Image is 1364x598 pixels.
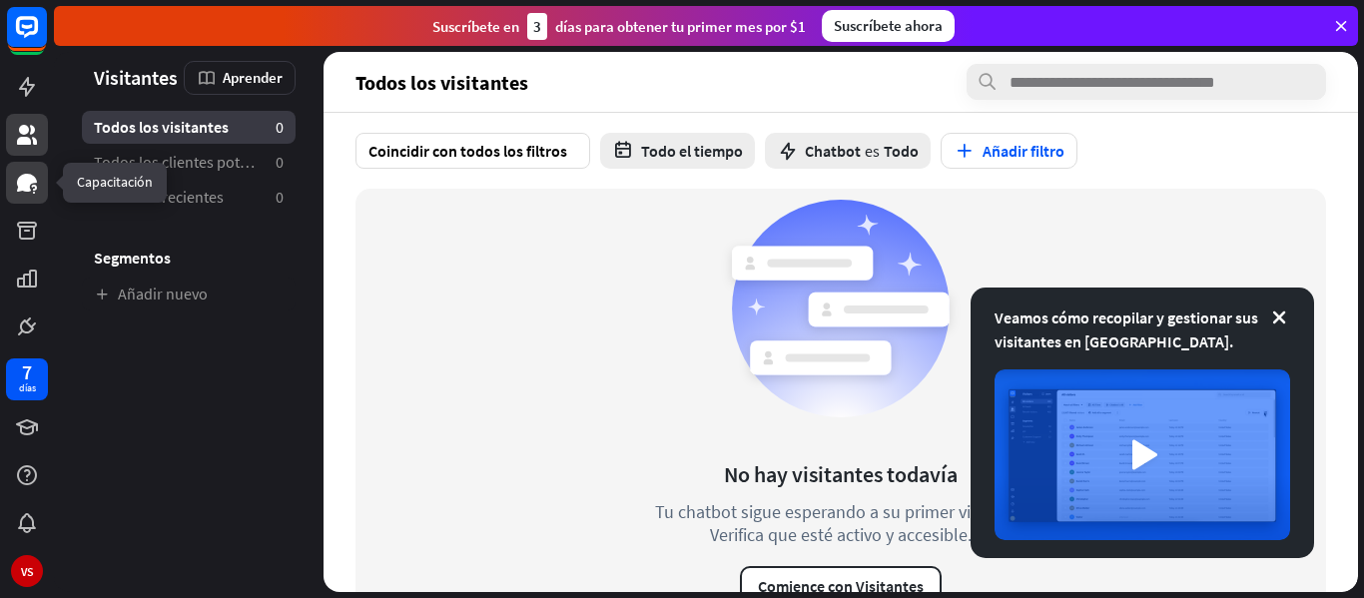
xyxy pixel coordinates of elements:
[118,284,208,303] font: Añadir nuevo
[276,152,284,172] font: 0
[82,181,296,214] a: Visitantes recientes 0
[865,141,880,161] font: es
[276,117,284,137] font: 0
[432,17,519,36] font: Suscríbete en
[983,141,1064,161] font: Añadir filtro
[355,70,528,95] font: Todos los visitantes
[941,133,1077,169] button: Añadir filtro
[19,381,36,394] font: días
[724,460,958,488] font: No hay visitantes todavía
[555,17,806,36] font: días para obtener tu primer mes por $1
[995,307,1258,351] font: Veamos cómo recopilar y gestionar sus visitantes en [GEOGRAPHIC_DATA].
[94,152,295,172] font: Todos los clientes potenciales
[758,576,924,596] font: Comience con Visitantes
[600,133,755,169] button: Todo el tiempo
[805,141,861,161] font: Chatbot
[6,358,48,400] a: 7 días
[834,16,943,35] font: Suscríbete ahora
[223,68,283,87] font: Aprender
[276,187,284,207] font: 0
[16,8,76,68] button: Abrir el widget de chat LiveChat
[94,117,229,137] font: Todos los visitantes
[655,500,1026,546] font: Tu chatbot sigue esperando a su primer visitante. Verifica que esté activo y accesible.
[94,187,224,207] font: Visitantes recientes
[533,17,541,36] font: 3
[884,141,919,161] font: Todo
[94,248,171,268] font: Segmentos
[82,146,296,179] a: Todos los clientes potenciales 0
[22,359,32,384] font: 7
[21,564,34,579] font: VS
[94,65,178,90] font: Visitantes
[641,141,743,161] font: Todo el tiempo
[995,369,1290,540] img: imagen
[368,141,567,161] font: Coincidir con todos los filtros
